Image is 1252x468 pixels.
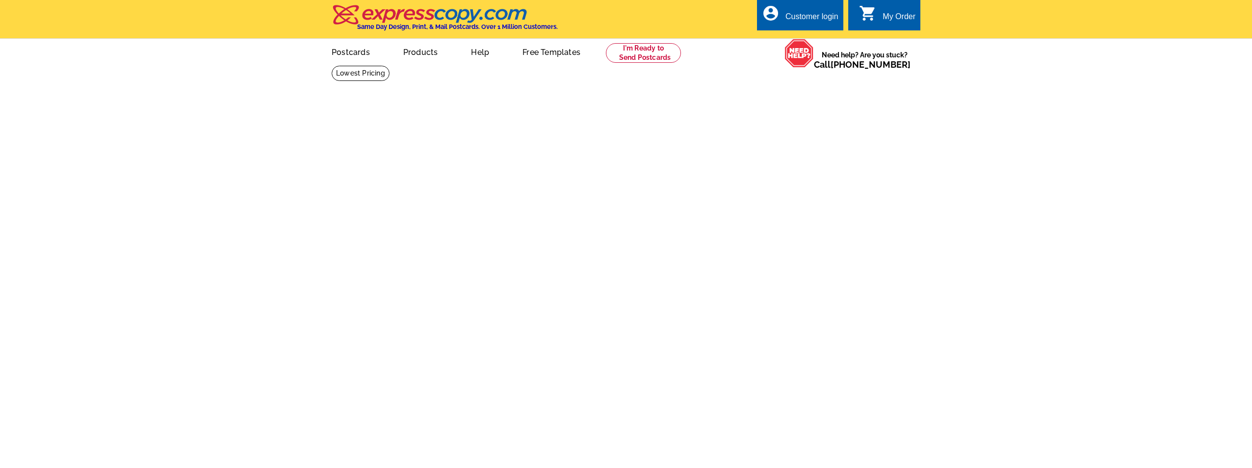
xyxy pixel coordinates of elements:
a: shopping_cart My Order [859,11,915,23]
div: My Order [883,12,915,26]
a: account_circle Customer login [762,11,838,23]
img: help [784,39,814,68]
a: Help [455,40,505,63]
a: [PHONE_NUMBER] [831,59,911,70]
a: Postcards [316,40,386,63]
h4: Same Day Design, Print, & Mail Postcards. Over 1 Million Customers. [357,23,558,30]
i: shopping_cart [859,4,877,22]
a: Products [388,40,454,63]
span: Need help? Are you stuck? [814,50,915,70]
i: account_circle [762,4,780,22]
a: Same Day Design, Print, & Mail Postcards. Over 1 Million Customers. [332,12,558,30]
a: Free Templates [507,40,596,63]
div: Customer login [785,12,838,26]
span: Call [814,59,911,70]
